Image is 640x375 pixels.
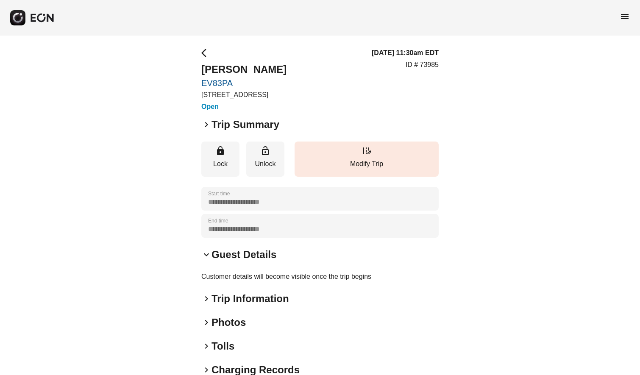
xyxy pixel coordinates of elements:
h2: Photos [211,316,246,329]
p: Customer details will become visible once the trip begins [201,272,439,282]
span: arrow_back_ios [201,48,211,58]
button: Unlock [246,142,284,177]
button: Modify Trip [295,142,439,177]
span: keyboard_arrow_right [201,119,211,130]
p: Unlock [250,159,280,169]
h3: [DATE] 11:30am EDT [372,48,439,58]
span: keyboard_arrow_down [201,250,211,260]
h2: Guest Details [211,248,276,261]
span: keyboard_arrow_right [201,294,211,304]
h3: Open [201,102,287,112]
h2: [PERSON_NAME] [201,63,287,76]
span: menu [620,11,630,22]
span: keyboard_arrow_right [201,341,211,351]
p: ID # 73985 [406,60,439,70]
span: keyboard_arrow_right [201,317,211,328]
h2: Trip Summary [211,118,279,131]
h2: Tolls [211,339,234,353]
p: [STREET_ADDRESS] [201,90,287,100]
p: Modify Trip [299,159,434,169]
button: Lock [201,142,239,177]
span: lock_open [260,146,270,156]
span: lock [215,146,225,156]
p: Lock [206,159,235,169]
span: edit_road [362,146,372,156]
h2: Trip Information [211,292,289,306]
a: EV83PA [201,78,287,88]
span: keyboard_arrow_right [201,365,211,375]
